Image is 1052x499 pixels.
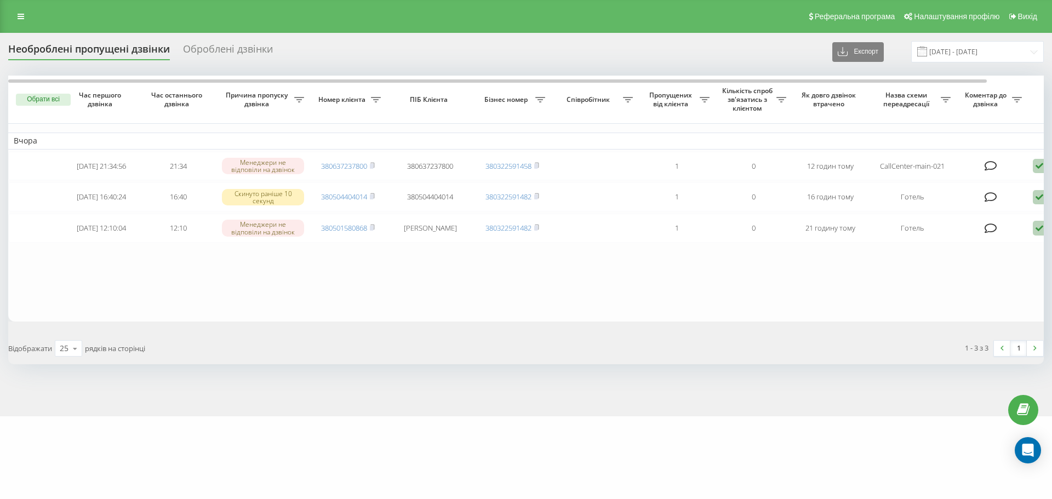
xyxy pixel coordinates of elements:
[321,192,367,202] a: 380504404014
[638,182,715,211] td: 1
[396,95,465,104] span: ПІБ Клієнта
[965,342,988,353] div: 1 - 3 з 3
[485,223,531,233] a: 380322591482
[321,223,367,233] a: 380501580868
[60,343,68,354] div: 25
[868,152,956,181] td: CallCenter-main-021
[868,214,956,243] td: Готель
[485,192,531,202] a: 380322591482
[638,152,715,181] td: 1
[868,182,956,211] td: Готель
[792,182,868,211] td: 16 годин тому
[721,87,776,112] span: Кількість спроб зв'язатись з клієнтом
[479,95,535,104] span: Бізнес номер
[140,152,216,181] td: 21:34
[386,152,474,181] td: 380637237800
[140,182,216,211] td: 16:40
[556,95,623,104] span: Співробітник
[16,94,71,106] button: Обрати всі
[183,43,273,60] div: Оброблені дзвінки
[715,214,792,243] td: 0
[792,152,868,181] td: 12 годин тому
[63,214,140,243] td: [DATE] 12:10:04
[715,182,792,211] td: 0
[1018,12,1037,21] span: Вихід
[222,91,294,108] span: Причина пропуску дзвінка
[140,214,216,243] td: 12:10
[638,214,715,243] td: 1
[1010,341,1027,356] a: 1
[222,189,304,205] div: Скинуто раніше 10 секунд
[485,161,531,171] a: 380322591458
[715,152,792,181] td: 0
[386,182,474,211] td: 380504404014
[148,91,208,108] span: Час останнього дзвінка
[321,161,367,171] a: 380637237800
[874,91,941,108] span: Назва схеми переадресації
[832,42,884,62] button: Експорт
[644,91,700,108] span: Пропущених від клієнта
[222,220,304,236] div: Менеджери не відповіли на дзвінок
[222,158,304,174] div: Менеджери не відповіли на дзвінок
[792,214,868,243] td: 21 годину тому
[8,343,52,353] span: Відображати
[801,91,860,108] span: Як довго дзвінок втрачено
[72,91,131,108] span: Час першого дзвінка
[63,182,140,211] td: [DATE] 16:40:24
[914,12,999,21] span: Налаштування профілю
[63,152,140,181] td: [DATE] 21:34:56
[315,95,371,104] span: Номер клієнта
[1015,437,1041,463] div: Open Intercom Messenger
[8,43,170,60] div: Необроблені пропущені дзвінки
[815,12,895,21] span: Реферальна програма
[386,214,474,243] td: [PERSON_NAME]
[85,343,145,353] span: рядків на сторінці
[962,91,1012,108] span: Коментар до дзвінка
